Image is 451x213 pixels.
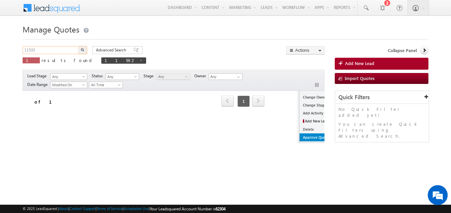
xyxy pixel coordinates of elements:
[50,73,87,80] a: Any
[59,206,68,211] a: About
[27,82,50,88] span: Date Range
[345,75,375,81] span: Import Quotes
[92,73,105,79] span: Status
[216,206,225,211] span: 62304
[300,109,339,117] a: Add Activity
[338,106,425,118] p: No Quick Filter added yet!
[97,206,123,211] a: Terms of Service
[300,133,339,141] a: Approve Quotation
[150,206,225,211] span: Your Leadsquared Account Number is
[252,95,264,106] span: next
[300,117,339,125] a: Add New Lead
[81,48,84,51] img: Search
[89,82,121,88] span: All Time
[105,57,136,63] span: 11592
[50,74,85,80] span: Any
[345,60,374,66] span: Add New Lead
[305,119,329,123] span: Add New Lead
[286,46,324,54] button: Actions
[124,206,149,211] a: Acceptable Use
[252,96,264,106] a: next
[156,74,188,80] span: Any
[27,73,49,79] span: Lead Stage
[96,47,128,53] span: Advanced Search
[69,206,96,211] a: Contact Support
[335,58,428,70] a: Add New Lead
[300,101,339,109] a: Change Stage
[209,73,242,80] input: Type to Search
[23,24,79,35] span: Manage Quotes
[388,47,417,53] span: Collapse Panel
[156,73,190,80] a: Any
[237,96,250,107] span: 1
[194,73,209,79] span: Owner
[335,91,429,104] div: Quick Filters
[23,206,225,212] span: © 2025 LeadSquared | | | | |
[222,96,234,106] a: prev
[106,74,137,80] span: Any
[338,121,425,139] p: You can create Quick Filters using Advanced Search.
[300,125,339,133] a: Delete
[89,82,123,88] a: All Time
[222,95,234,106] span: prev
[26,57,37,63] span: 1
[105,73,139,80] a: Any
[300,93,339,101] a: Change Owner
[50,82,85,88] span: Modified On
[233,74,242,80] a: Show All Items
[50,82,87,88] a: Modified On
[42,57,94,63] span: results found
[143,73,156,79] span: Stage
